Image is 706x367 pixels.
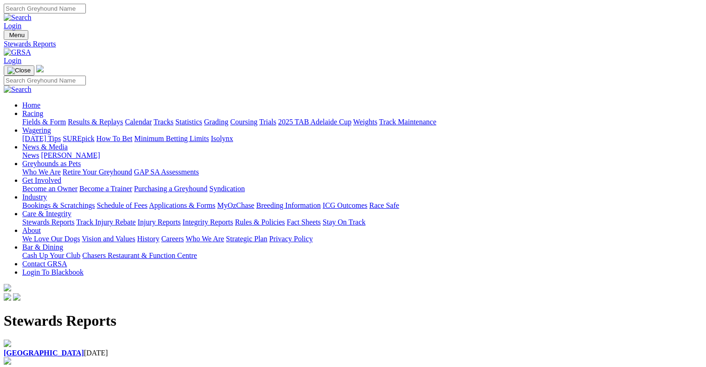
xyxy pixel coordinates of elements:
a: Stay On Track [323,218,365,226]
a: Track Maintenance [379,118,436,126]
a: Become a Trainer [79,185,132,193]
a: Strategic Plan [226,235,267,243]
a: Who We Are [186,235,224,243]
a: Calendar [125,118,152,126]
a: Racing [22,109,43,117]
div: Racing [22,118,702,126]
div: Care & Integrity [22,218,702,226]
button: Toggle navigation [4,65,34,76]
div: Get Involved [22,185,702,193]
div: Wagering [22,135,702,143]
a: SUREpick [63,135,94,142]
img: twitter.svg [13,293,20,301]
a: About [22,226,41,234]
a: Syndication [209,185,245,193]
a: Rules & Policies [235,218,285,226]
a: Isolynx [211,135,233,142]
a: [GEOGRAPHIC_DATA] [4,349,84,357]
a: Tracks [154,118,174,126]
a: Trials [259,118,276,126]
a: Purchasing a Greyhound [134,185,207,193]
a: Care & Integrity [22,210,71,218]
a: Fact Sheets [287,218,321,226]
img: Search [4,85,32,94]
a: Login To Blackbook [22,268,84,276]
a: 2025 TAB Adelaide Cup [278,118,351,126]
a: Industry [22,193,47,201]
img: logo-grsa-white.png [4,284,11,291]
img: Search [4,13,32,22]
img: file-red.svg [4,357,11,365]
a: Retire Your Greyhound [63,168,132,176]
a: Home [22,101,40,109]
a: Bar & Dining [22,243,63,251]
div: Industry [22,201,702,210]
a: We Love Our Dogs [22,235,80,243]
img: GRSA [4,48,31,57]
a: How To Bet [97,135,133,142]
a: Careers [161,235,184,243]
div: Greyhounds as Pets [22,168,702,176]
a: Contact GRSA [22,260,67,268]
div: [DATE] [4,349,702,357]
a: Breeding Information [256,201,321,209]
a: [PERSON_NAME] [41,151,100,159]
a: Become an Owner [22,185,78,193]
a: Integrity Reports [182,218,233,226]
a: Vision and Values [82,235,135,243]
a: Schedule of Fees [97,201,147,209]
a: Stewards Reports [22,218,74,226]
a: Login [4,22,21,30]
img: file-red.svg [4,340,11,347]
a: Applications & Forms [149,201,215,209]
a: Grading [204,118,228,126]
input: Search [4,76,86,85]
a: Results & Replays [68,118,123,126]
img: Close [7,67,31,74]
a: Fields & Form [22,118,66,126]
input: Search [4,4,86,13]
a: Wagering [22,126,51,134]
a: Cash Up Your Club [22,251,80,259]
a: GAP SA Assessments [134,168,199,176]
div: News & Media [22,151,702,160]
a: Coursing [230,118,258,126]
h1: Stewards Reports [4,312,702,329]
a: Login [4,57,21,64]
a: Stewards Reports [4,40,702,48]
button: Toggle navigation [4,30,28,40]
a: Chasers Restaurant & Function Centre [82,251,197,259]
a: Weights [353,118,377,126]
a: Track Injury Rebate [76,218,136,226]
a: ICG Outcomes [323,201,367,209]
a: Privacy Policy [269,235,313,243]
a: [DATE] Tips [22,135,61,142]
a: Bookings & Scratchings [22,201,95,209]
a: News [22,151,39,159]
a: Get Involved [22,176,61,184]
div: Bar & Dining [22,251,702,260]
a: History [137,235,159,243]
a: Race Safe [369,201,399,209]
a: Who We Are [22,168,61,176]
img: logo-grsa-white.png [36,65,44,72]
span: Menu [9,32,25,39]
a: Injury Reports [137,218,181,226]
a: MyOzChase [217,201,254,209]
a: News & Media [22,143,68,151]
a: Statistics [175,118,202,126]
img: facebook.svg [4,293,11,301]
div: About [22,235,702,243]
a: Minimum Betting Limits [134,135,209,142]
a: Greyhounds as Pets [22,160,81,167]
